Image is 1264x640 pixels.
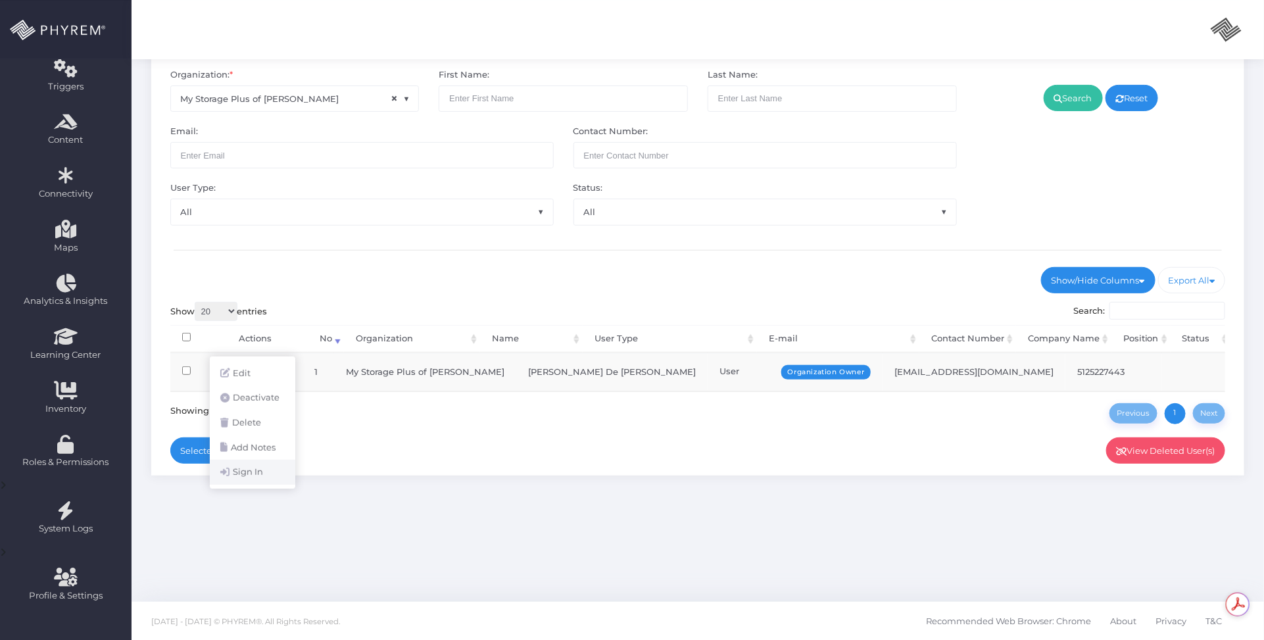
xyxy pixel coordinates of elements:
input: Enter Last Name [708,86,957,112]
a: Selected [170,437,234,464]
th: Organization: activate to sort column ascending [344,325,480,353]
select: Showentries [195,302,237,321]
th: User Type: activate to sort column ascending [583,325,757,353]
span: System Logs [9,522,123,535]
span: Connectivity [9,187,123,201]
label: User Type: [170,182,216,195]
span: All [573,199,957,225]
a: Export All [1158,267,1226,293]
td: [PERSON_NAME] De [PERSON_NAME] [516,353,708,391]
span: × [391,91,398,107]
span: Learning Center [9,349,123,362]
label: Status: [573,182,603,195]
span: Privacy [1155,608,1186,635]
span: Content [9,134,123,147]
label: Organization: [170,68,233,82]
th: Position: activate to sort column ascending [1111,325,1171,353]
label: Search: [1074,302,1226,320]
a: Add Notes [210,435,295,460]
input: Search: [1109,302,1225,320]
span: Profile & Settings [29,589,103,603]
td: 5125227443 [1065,353,1162,391]
input: Enter Email [170,142,554,168]
th: Status: activate to sort column ascending [1171,325,1231,353]
label: Email: [170,125,198,138]
a: Sign In [210,460,295,485]
label: Contact Number: [573,125,648,138]
th: Name: activate to sort column ascending [480,325,583,353]
span: Triggers [9,80,123,93]
label: Show entries [170,302,268,321]
a: View Deleted User(s) [1106,437,1226,464]
a: Delete [210,410,295,435]
th: Company Name: activate to sort column ascending [1016,325,1111,353]
div: User [719,365,871,378]
span: About [1110,608,1136,635]
input: Enter First Name [439,86,688,112]
span: Roles & Permissions [9,456,123,469]
span: T&C [1205,608,1222,635]
td: [EMAIL_ADDRESS][DOMAIN_NAME] [883,353,1065,391]
label: First Name: [439,68,489,82]
div: Showing 1 to 1 of 1 entries [170,401,282,417]
th: Contact Number: activate to sort column ascending [919,325,1016,353]
a: Search [1044,85,1103,111]
span: All [171,199,553,224]
span: Maps [54,241,78,255]
span: All [170,199,554,225]
th: E-mail: activate to sort column ascending [757,325,919,353]
a: Edit [210,361,295,386]
span: Inventory [9,403,123,416]
a: Deactivate [210,385,295,410]
td: My Storage Plus of [PERSON_NAME] [334,353,516,391]
span: [DATE] - [DATE] © PHYREM®. All Rights Reserved. [151,617,340,626]
label: Last Name: [708,68,758,82]
th: Actions [203,325,308,353]
span: Recommended Web Browser: Chrome [926,608,1091,635]
span: All [574,199,956,224]
span: My Storage Plus of [PERSON_NAME] [171,86,419,111]
input: Maximum of 10 digits required [573,142,957,168]
a: 1 [1165,403,1186,424]
a: Show/Hide Columns [1041,267,1155,293]
span: Organization Owner [781,365,871,380]
a: Reset [1106,85,1159,111]
span: Analytics & Insights [9,295,123,308]
th: No: activate to sort column ascending [308,325,344,353]
td: 1 [298,353,334,391]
